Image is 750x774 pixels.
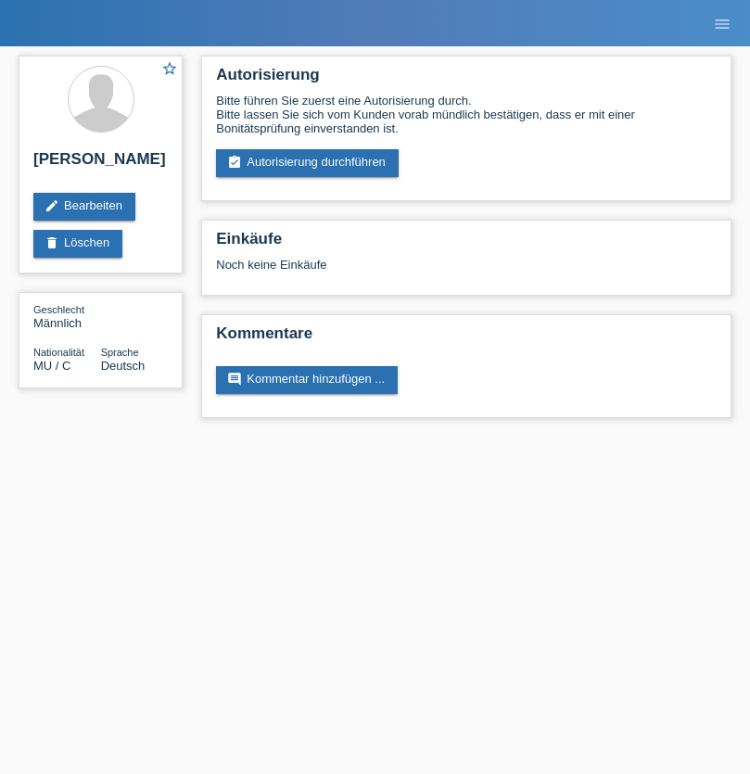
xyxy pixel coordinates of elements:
[161,60,178,77] i: star_border
[227,155,242,170] i: assignment_turned_in
[161,60,178,80] a: star_border
[33,304,84,315] span: Geschlecht
[33,193,135,221] a: editBearbeiten
[101,347,139,358] span: Sprache
[704,18,741,29] a: menu
[33,230,122,258] a: deleteLöschen
[216,94,717,135] div: Bitte führen Sie zuerst eine Autorisierung durch. Bitte lassen Sie sich vom Kunden vorab mündlich...
[33,347,84,358] span: Nationalität
[216,324,717,352] h2: Kommentare
[713,15,731,33] i: menu
[216,258,717,285] div: Noch keine Einkäufe
[33,302,101,330] div: Männlich
[44,235,59,250] i: delete
[227,372,242,387] i: comment
[216,230,717,258] h2: Einkäufe
[33,359,70,373] span: Mauritius / C / 12.06.2021
[216,66,717,94] h2: Autorisierung
[216,366,398,394] a: commentKommentar hinzufügen ...
[33,150,168,178] h2: [PERSON_NAME]
[216,149,399,177] a: assignment_turned_inAutorisierung durchführen
[44,198,59,213] i: edit
[101,359,146,373] span: Deutsch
